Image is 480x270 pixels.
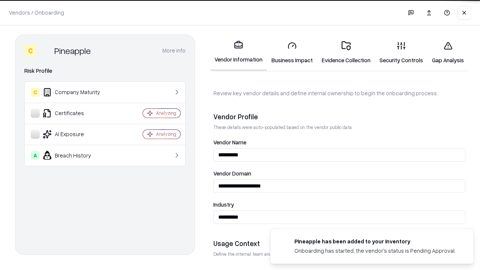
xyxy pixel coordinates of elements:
button: More info [162,44,186,57]
div: Usage Context [213,239,465,248]
div: Analyzing [156,131,176,137]
p: Review key vendor details and define internal ownership to begin the onboarding process. [213,89,465,97]
p: These details were auto-populated based on the vendor public data [213,124,465,130]
div: Breach History [31,151,120,160]
div: C [24,45,36,57]
div: Pineapple has been added to your inventory [294,237,456,245]
a: Evidence Collection [317,35,375,70]
a: Vendor Information [210,34,267,71]
div: Vendor Profile [213,112,465,121]
div: Company Maturity [31,88,120,97]
div: C [31,88,40,97]
a: Gap Analysis [427,35,468,70]
p: Define the internal team and reason for using this vendor. This helps assess business relevance a... [213,251,465,257]
div: Certificates [31,109,120,118]
div: Analyzing [156,110,176,116]
label: Industry [213,202,465,207]
div: Onboarding has started, the vendor's status is Pending Approval. [294,247,456,255]
p: Vendors / Onboarding [9,9,64,16]
div: AI Exposure [31,130,120,139]
label: Vendor Domain [213,171,465,176]
div: A [31,151,40,160]
label: Vendor Name [213,139,465,145]
div: Pineapple [54,45,91,57]
img: Pineapple [39,45,51,57]
a: Security Controls [375,35,427,70]
div: Risk Profile [24,66,186,75]
a: Business Impact [267,35,317,70]
img: pineappleenergy.com [279,237,288,246]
